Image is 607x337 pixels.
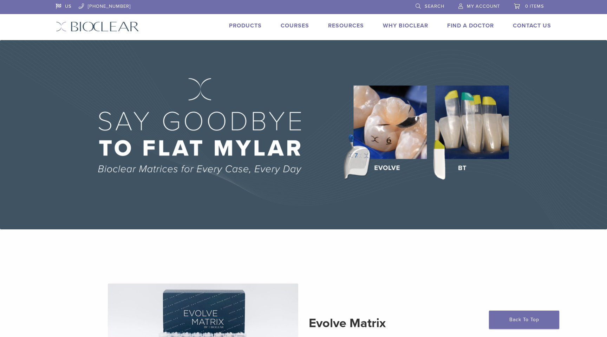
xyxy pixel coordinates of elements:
img: Bioclear [56,21,139,32]
span: 0 items [525,4,544,9]
a: Find A Doctor [447,22,494,29]
a: Back To Top [489,311,559,329]
span: Search [425,4,444,9]
a: Products [229,22,262,29]
a: Contact Us [513,22,551,29]
a: Courses [281,22,309,29]
h2: Evolve Matrix [309,315,500,332]
a: Why Bioclear [383,22,428,29]
span: My Account [467,4,500,9]
a: Resources [328,22,364,29]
